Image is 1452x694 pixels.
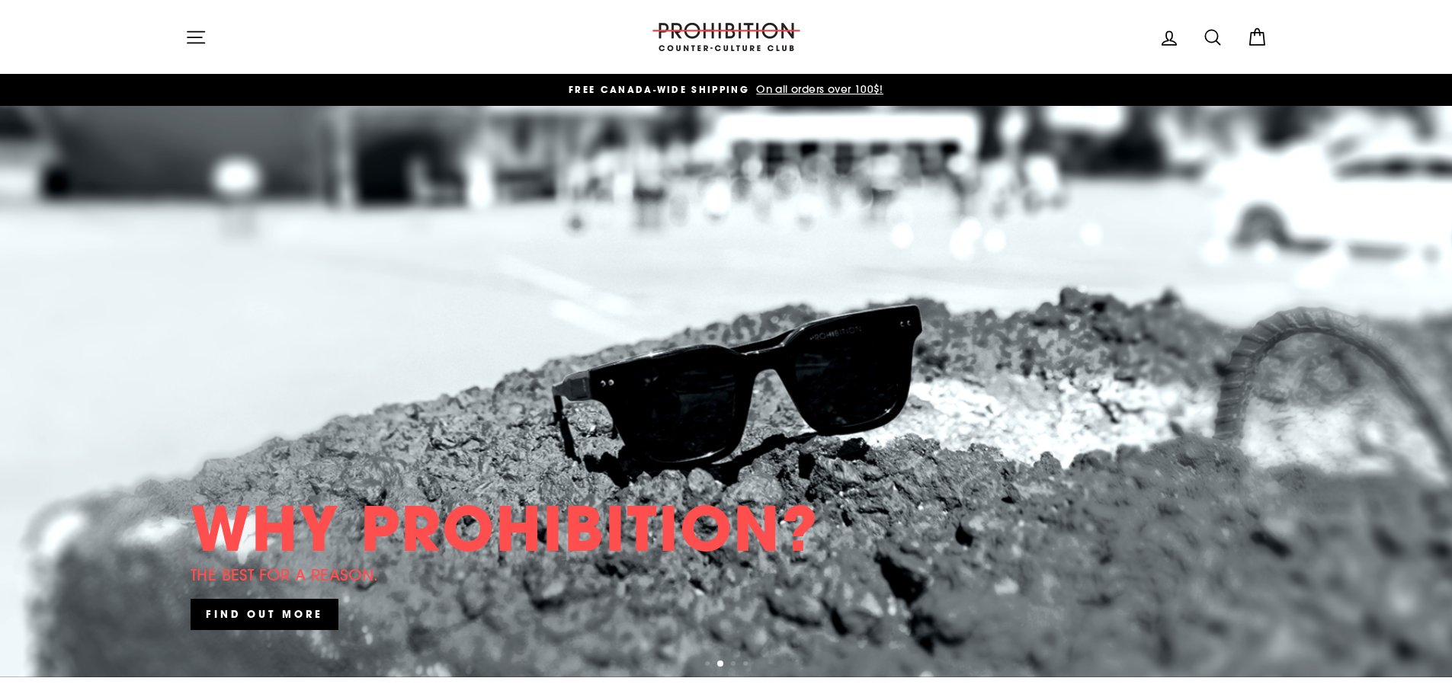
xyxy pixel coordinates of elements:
button: 4 [743,661,751,669]
button: 3 [731,661,739,669]
span: On all orders over 100$! [752,82,883,96]
button: 2 [717,660,725,668]
span: FREE CANADA-WIDE SHIPPING [569,83,749,96]
button: 1 [705,661,713,669]
img: PROHIBITION COUNTER-CULTURE CLUB [650,23,803,51]
a: FREE CANADA-WIDE SHIPPING On all orders over 100$! [189,82,1264,98]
